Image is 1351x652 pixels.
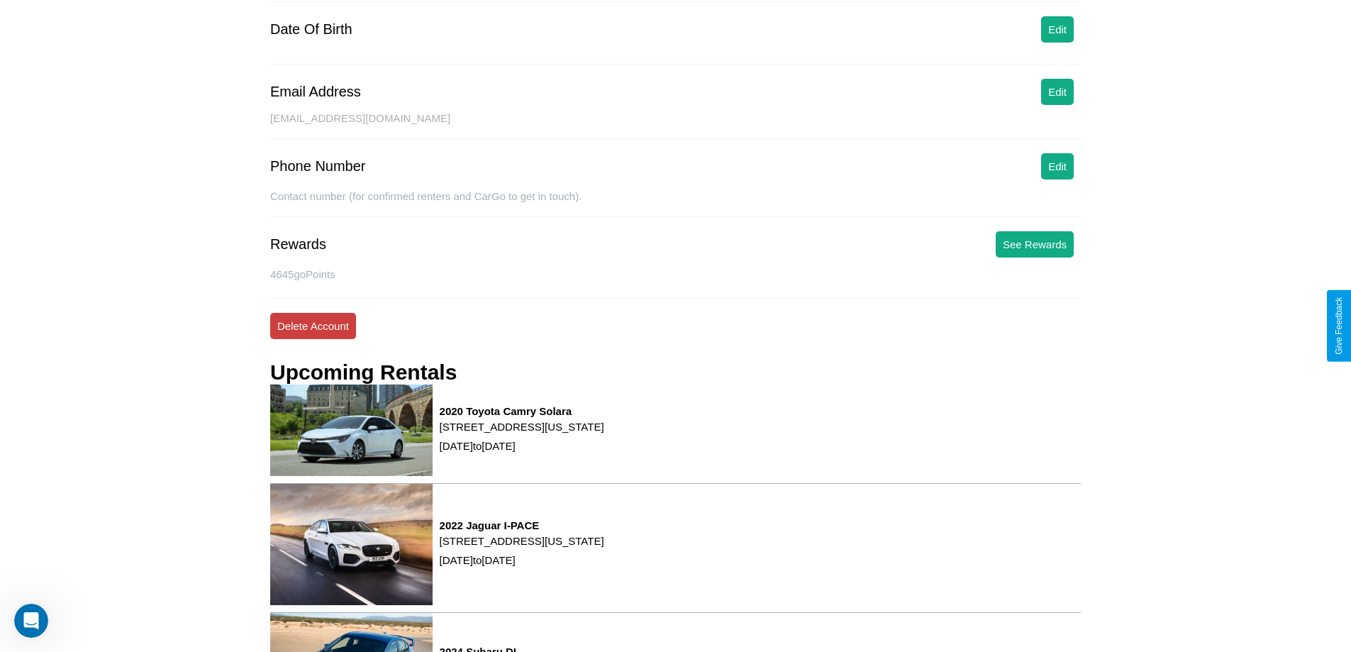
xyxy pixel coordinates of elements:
div: Give Feedback [1334,297,1344,355]
h3: 2020 Toyota Camry Solara [440,405,604,417]
div: Email Address [270,84,361,100]
div: Date Of Birth [270,21,352,38]
div: [EMAIL_ADDRESS][DOMAIN_NAME] [270,112,1081,139]
div: Contact number (for confirmed renters and CarGo to get in touch). [270,190,1081,217]
p: [DATE] to [DATE] [440,436,604,455]
p: [STREET_ADDRESS][US_STATE] [440,417,604,436]
button: Edit [1041,16,1074,43]
div: Rewards [270,236,326,253]
p: 4645 goPoints [270,265,1081,284]
button: See Rewards [996,231,1074,258]
h3: Upcoming Rentals [270,360,457,385]
p: [DATE] to [DATE] [440,551,604,570]
h3: 2022 Jaguar I-PACE [440,519,604,531]
p: [STREET_ADDRESS][US_STATE] [440,531,604,551]
button: Edit [1041,79,1074,105]
button: Delete Account [270,313,356,339]
div: Phone Number [270,158,366,175]
button: Edit [1041,153,1074,179]
img: rental [270,385,433,476]
iframe: Intercom live chat [14,604,48,638]
img: rental [270,484,433,605]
